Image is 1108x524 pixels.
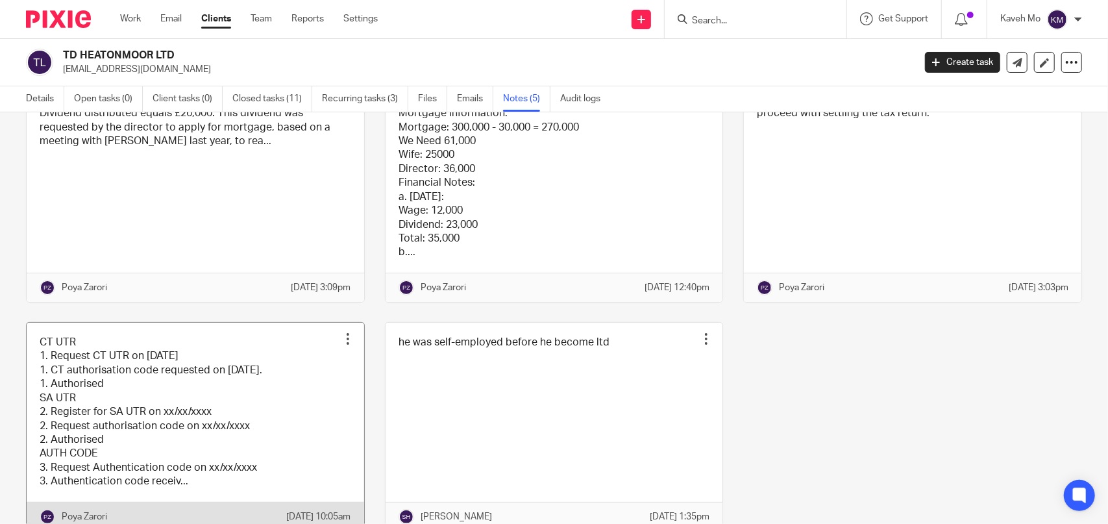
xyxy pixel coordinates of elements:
[779,281,824,294] p: Poya Zarori
[421,281,466,294] p: Poya Zarori
[1047,9,1068,30] img: svg%3E
[343,12,378,25] a: Settings
[63,49,737,62] h2: TD HEATONMOOR LTD
[62,510,107,523] p: Poya Zarori
[40,280,55,295] img: svg%3E
[26,10,91,28] img: Pixie
[291,12,324,25] a: Reports
[1000,12,1040,25] p: Kaveh Mo
[26,86,64,112] a: Details
[560,86,610,112] a: Audit logs
[691,16,807,27] input: Search
[322,86,408,112] a: Recurring tasks (3)
[74,86,143,112] a: Open tasks (0)
[399,280,414,295] img: svg%3E
[1009,281,1068,294] p: [DATE] 3:03pm
[160,12,182,25] a: Email
[503,86,550,112] a: Notes (5)
[421,510,492,523] p: [PERSON_NAME]
[63,63,905,76] p: [EMAIL_ADDRESS][DOMAIN_NAME]
[925,52,1000,73] a: Create task
[878,14,928,23] span: Get Support
[26,49,53,76] img: svg%3E
[757,280,772,295] img: svg%3E
[291,281,351,294] p: [DATE] 3:09pm
[201,12,231,25] a: Clients
[120,12,141,25] a: Work
[418,86,447,112] a: Files
[232,86,312,112] a: Closed tasks (11)
[287,510,351,523] p: [DATE] 10:05am
[153,86,223,112] a: Client tasks (0)
[645,281,709,294] p: [DATE] 12:40pm
[251,12,272,25] a: Team
[62,281,107,294] p: Poya Zarori
[650,510,709,523] p: [DATE] 1:35pm
[457,86,493,112] a: Emails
